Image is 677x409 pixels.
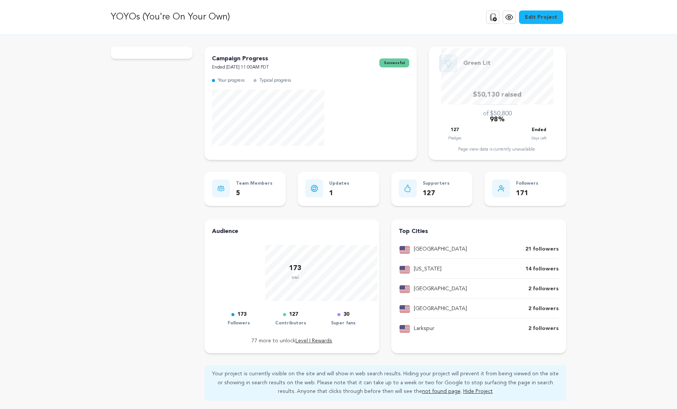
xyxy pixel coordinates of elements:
[528,305,559,313] p: 2 followers
[519,10,563,24] a: Edit Project
[212,371,559,394] span: Your project is currently visible on the site and will show in web search results. Hiding your pr...
[228,319,250,328] p: Followers
[236,188,273,199] p: 5
[111,10,230,24] p: YOYOs (You're On Your Own)
[451,126,459,134] p: 127
[218,76,245,85] p: Your progress
[531,134,546,142] p: Days Left
[463,387,493,396] button: Hide Project
[212,227,372,236] h4: Audience
[483,109,512,118] p: of $50,800
[329,188,349,199] p: 1
[414,324,434,333] p: Larkspur
[423,188,450,199] p: 127
[329,179,349,188] p: Updates
[275,319,306,328] p: Contributors
[448,134,461,142] p: Pledges
[414,305,467,313] p: [GEOGRAPHIC_DATA]
[289,263,301,274] p: 173
[212,63,269,72] p: Ended [DATE] 11:00AM PDT
[236,179,273,188] p: Team Members
[422,389,461,394] a: not found page
[532,126,546,134] p: Ended
[525,245,559,254] p: 21 followers
[414,245,467,254] p: [GEOGRAPHIC_DATA]
[295,338,332,343] a: Level I Rewards
[399,227,559,236] h4: Top Cities
[525,265,559,274] p: 14 followers
[414,265,441,274] p: [US_STATE]
[212,337,372,346] p: 77 more to unlock
[490,114,505,125] p: 98%
[289,310,298,319] p: 127
[528,324,559,333] p: 2 followers
[528,285,559,294] p: 2 followers
[237,310,246,319] p: 173
[516,179,538,188] p: Followers
[423,179,450,188] p: Supporters
[289,274,301,281] p: total
[343,310,349,319] p: 30
[516,188,538,199] p: 171
[212,54,269,63] p: Campaign Progress
[414,285,467,294] p: [GEOGRAPHIC_DATA]
[259,76,291,85] p: Typical progress
[379,58,409,67] span: successful
[331,319,356,328] p: Super fans
[436,146,559,152] div: Page view data is currently unavailable.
